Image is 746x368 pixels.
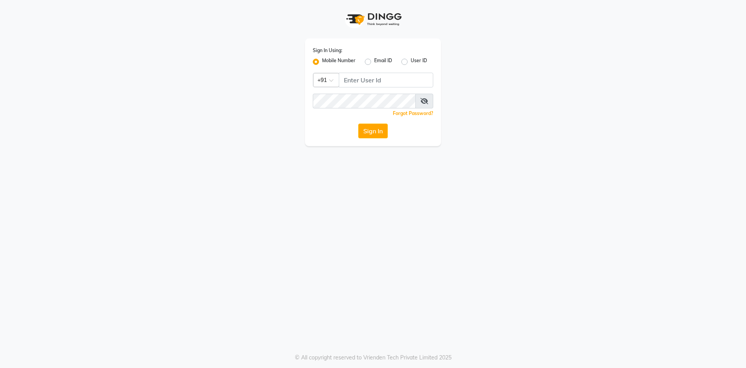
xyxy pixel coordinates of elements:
input: Username [339,73,433,87]
button: Sign In [358,124,388,138]
label: Sign In Using: [313,47,342,54]
input: Username [313,94,416,108]
label: Mobile Number [322,57,356,66]
img: logo1.svg [342,8,404,31]
label: Email ID [374,57,392,66]
a: Forgot Password? [393,110,433,116]
label: User ID [411,57,427,66]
